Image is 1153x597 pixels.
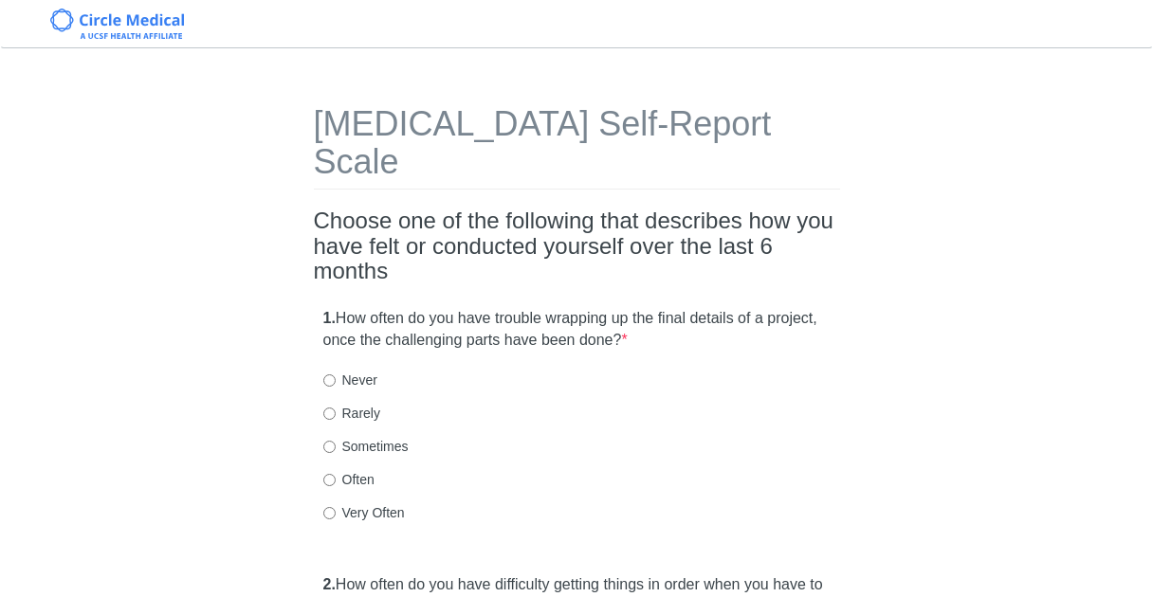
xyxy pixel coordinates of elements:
[323,474,336,486] input: Often
[323,576,336,592] strong: 2.
[314,208,840,283] h2: Choose one of the following that describes how you have felt or conducted yourself over the last ...
[323,407,336,420] input: Rarely
[323,310,336,326] strong: 1.
[323,503,405,522] label: Very Often
[50,9,184,39] img: Circle Medical Logo
[323,308,831,352] label: How often do you have trouble wrapping up the final details of a project, once the challenging pa...
[323,441,336,453] input: Sometimes
[314,105,840,190] h1: [MEDICAL_DATA] Self-Report Scale
[323,374,336,387] input: Never
[323,470,375,489] label: Often
[323,507,336,519] input: Very Often
[323,371,377,389] label: Never
[323,404,380,423] label: Rarely
[323,437,409,456] label: Sometimes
